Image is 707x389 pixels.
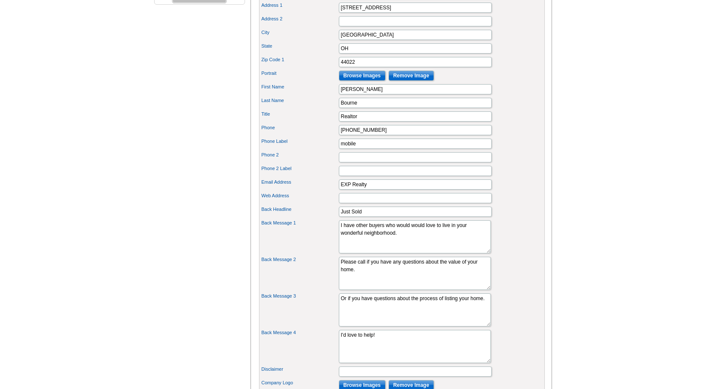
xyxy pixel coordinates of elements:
iframe: LiveChat chat widget [537,191,707,389]
label: Zip Code 1 [262,56,338,63]
label: Phone 2 [262,151,338,159]
label: Title [262,111,338,118]
label: State [262,43,338,50]
textarea: Great Neighborhoods! [339,257,491,290]
label: Back Headline [262,206,338,213]
label: Address 1 [262,2,338,9]
label: Phone [262,124,338,131]
label: First Name [262,83,338,91]
textarea: Great schools! [339,293,491,327]
input: Remove Image [389,71,434,81]
label: Web Address [262,192,338,199]
label: Back Message 4 [262,329,338,336]
label: Phone Label [262,138,338,145]
label: Address 2 [262,15,338,23]
label: Portrait [262,70,338,77]
label: Last Name [262,97,338,104]
label: City [262,29,338,36]
label: Back Message 3 [262,292,338,300]
label: Email Address [262,179,338,186]
label: Phone 2 Label [262,165,338,172]
textarea: I have many fine properties I can show you and your family. [339,220,491,253]
input: Browse Images [339,71,386,81]
label: Back Message 1 [262,219,338,227]
label: Back Message 2 [262,256,338,263]
label: Company Logo [262,379,338,386]
textarea: Great prices! [339,330,491,363]
label: Disclaimer [262,366,338,373]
